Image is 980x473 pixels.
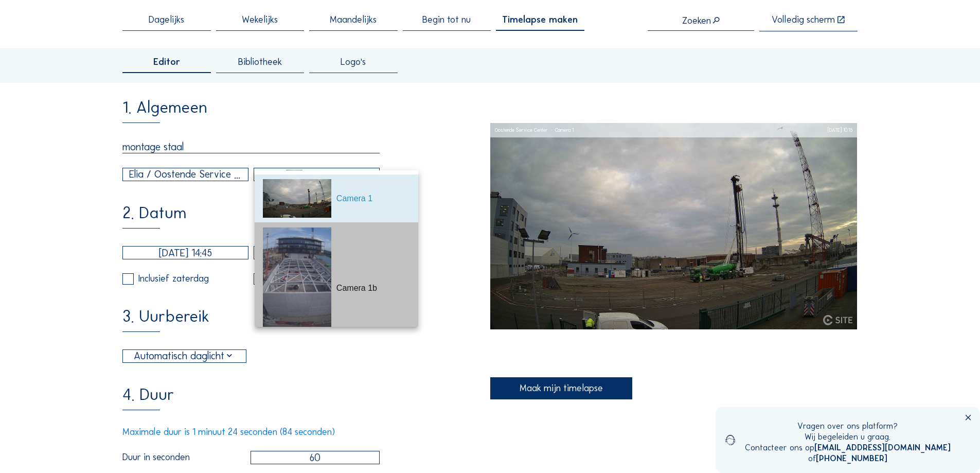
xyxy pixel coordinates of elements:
a: [EMAIL_ADDRESS][DOMAIN_NAME] [814,443,951,452]
label: Duur in seconden [122,453,251,462]
div: Oostende Service Center [495,123,548,137]
div: Elia / Oostende Service Center [129,167,242,182]
img: image_1436 [263,179,331,218]
span: Maandelijks [330,15,377,25]
div: Maak mijn timelapse [490,377,632,399]
div: 4. Duur [122,387,174,410]
span: Editor [153,58,180,67]
img: selected_image_1436 [286,170,302,179]
a: [PHONE_NUMBER] [816,453,887,463]
img: Image [490,123,858,330]
div: of [745,453,951,464]
div: 3. Uurbereik [122,308,209,332]
div: Camera 1 [307,170,347,179]
div: Elia / Oostende Service Center [123,168,248,181]
div: Camera 1b [336,282,410,294]
div: 2. Datum [122,205,186,229]
div: [DATE] 10:15 [828,123,852,137]
img: C-Site Logo [823,315,852,325]
div: selected_image_1436Camera 1 [254,168,379,181]
input: Naam [122,141,380,153]
div: 1. Algemeen [122,99,207,123]
div: Automatisch daglicht [123,350,246,362]
input: Einddatum [254,246,380,259]
div: Inclusief zaterdag [138,274,209,284]
div: Contacteer ons op [745,443,951,453]
img: operator [725,421,735,459]
div: Vragen over ons platform? [745,421,951,432]
div: Camera 1 [336,192,410,205]
span: Wekelijks [242,15,278,25]
img: image_1448 [263,227,331,349]
span: Logo's [341,58,366,67]
span: Timelapse maken [502,15,578,25]
span: Begin tot nu [422,15,471,25]
span: Bibliotheek [238,58,282,67]
div: Camera 1 [548,123,574,137]
span: Dagelijks [149,15,184,25]
div: Maximale duur is 1 minuut 24 seconden (84 seconden) [122,428,380,437]
input: Begin datum [122,246,248,259]
div: Automatisch daglicht [134,348,235,364]
div: Volledig scherm [772,15,835,25]
div: Wij begeleiden u graag. [745,432,951,443]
